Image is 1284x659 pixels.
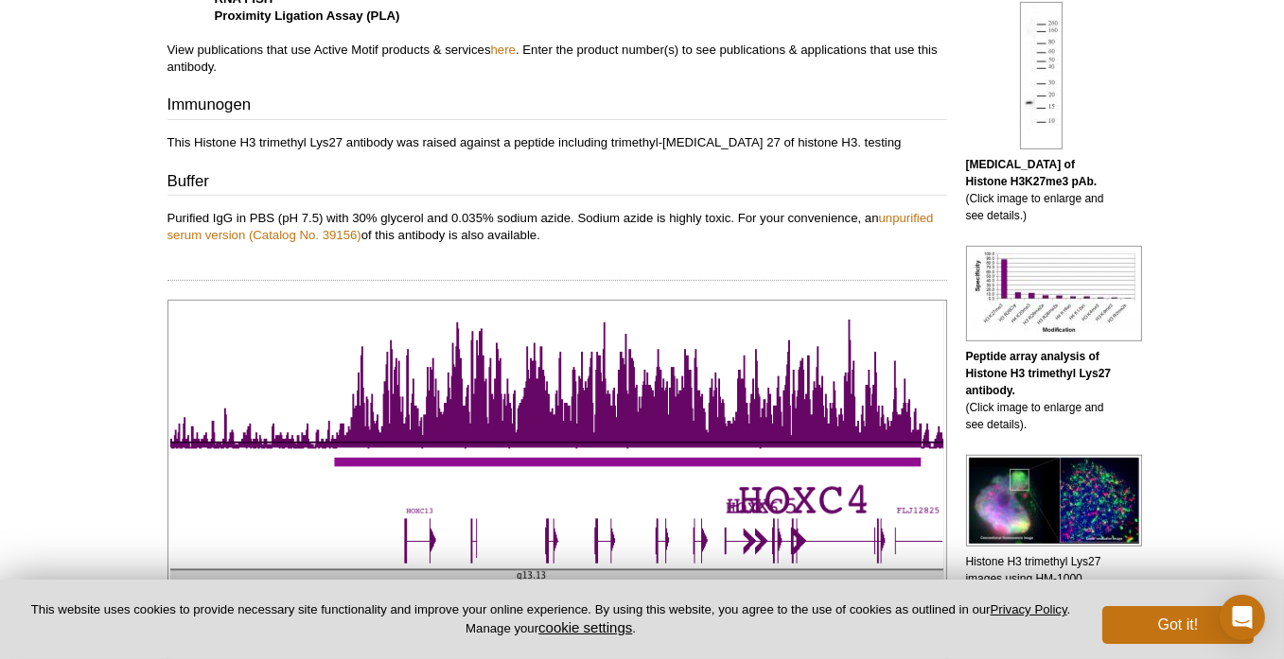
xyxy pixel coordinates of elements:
[966,350,1112,397] b: Peptide array analysis of Histone H3 trimethyl Lys27 antibody.
[966,246,1142,341] img: Histone H3 trimethyl Lys27 antibody specificity tested by peptide array analysis.
[491,43,516,57] a: here
[966,348,1117,433] p: (Click image to enlarge and see details).
[966,553,1117,638] p: Histone H3 trimethyl Lys27 images using HM-1000 microscopy. (Click to enlarge and view details).
[991,602,1067,616] a: Privacy Policy
[966,156,1117,224] p: (Click image to enlarge and see details.)
[1220,595,1265,640] div: Open Intercom Messenger
[167,170,947,197] h3: Buffer
[167,94,947,120] h3: Immunogen
[215,9,400,23] strong: Proximity Ligation Assay (PLA)
[30,601,1071,637] p: This website uses cookies to provide necessary site functionality and improve your online experie...
[167,210,947,244] p: Purified IgG in PBS (pH 7.5) with 30% glycerol and 0.035% sodium azide. Sodium azide is highly to...
[167,134,947,151] p: This Histone H3 trimethyl Lys27 antibody was raised against a peptide including trimethyl-[MEDICA...
[966,455,1142,546] img: Histone H3 trimethyl Lys27 images using HM-1000 microcopy.
[966,158,1098,188] b: [MEDICAL_DATA] of Histone H3K27me3 pAb.
[1102,606,1254,644] button: Got it!
[1020,2,1063,149] img: Histone H3K27me3 antibody (pAb) tested by Western blot.
[538,619,632,635] button: cookie settings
